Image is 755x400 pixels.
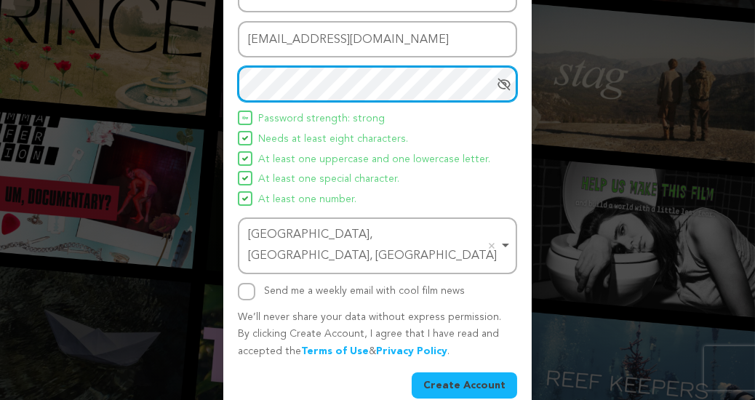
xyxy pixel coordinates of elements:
img: Seed&Spark Icon [242,175,248,181]
span: At least one special character. [258,171,399,188]
img: Seed&Spark Icon [242,196,248,201]
span: At least one uppercase and one lowercase letter. [258,151,490,169]
span: At least one number. [258,191,356,209]
img: Seed&Spark Icon [242,135,248,141]
img: Seed&Spark Icon [242,156,248,161]
label: Send me a weekly email with cool film news [264,286,465,296]
p: We’ll never share your data without express permission. By clicking Create Account, I agree that ... [238,309,517,361]
span: Needs at least eight characters. [258,131,408,148]
button: Create Account [412,372,517,399]
a: Privacy Policy [376,346,447,356]
a: Terms of Use [301,346,369,356]
span: Password strength: strong [258,111,385,128]
input: Email address [238,21,517,58]
div: [GEOGRAPHIC_DATA], [GEOGRAPHIC_DATA], [GEOGRAPHIC_DATA] [248,225,498,267]
a: Hide Password [497,77,511,92]
img: Seed&Spark Icon [242,115,248,121]
button: Remove item: 'ChIJd7zN_thz54gRnr-lPAaywwo' [484,239,499,253]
